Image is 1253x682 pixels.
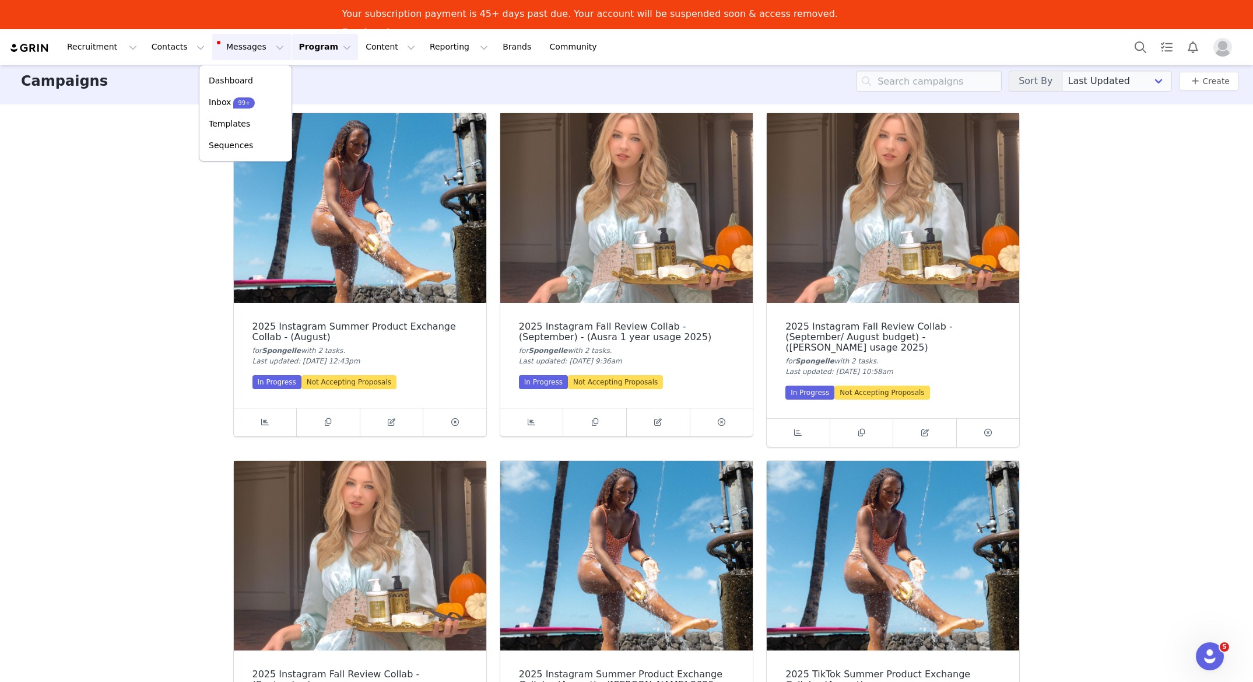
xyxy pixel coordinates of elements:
div: 2025 Instagram Fall Review Collab - (September) - (Ausra 1 year usage 2025) [519,321,734,342]
img: 2025 Instagram Fall Review Collab - (September) [234,461,486,650]
p: Inbox [209,96,231,109]
button: Reporting [423,34,495,60]
div: Last updated: [DATE] 10:58am [785,366,1001,377]
button: Search [1128,34,1153,60]
div: In Progress [519,375,568,389]
p: Templates [209,118,250,130]
p: 99+ [238,99,250,107]
a: Create [1188,74,1230,88]
div: for with 2 task . [785,356,1001,366]
iframe: Intercom live chat [1196,642,1224,670]
button: Program [292,34,358,60]
div: for with 2 task . [519,345,734,356]
a: Brands [496,34,542,60]
div: In Progress [785,386,834,400]
p: Dashboard [209,75,253,87]
div: Last updated: [DATE] 12:43pm [252,356,468,366]
img: 2025 Instagram Fall Review Collab - (September/ August budget) - (Angelle usage 2025) [767,113,1019,303]
span: s [606,347,609,355]
div: Not Accepting Proposals [301,375,396,389]
span: Spongelle [528,347,567,355]
img: 2025 Instagram Summer Product Exchange Collab - (August) [234,113,486,303]
button: Content [359,34,422,60]
a: Pay Invoices [342,27,408,40]
div: Your subscription payment is 45+ days past due. Your account will be suspended soon & access remo... [342,8,838,20]
img: placeholder-profile.jpg [1213,38,1232,57]
span: 5 [1220,642,1229,652]
div: Not Accepting Proposals [834,386,929,400]
button: Recruitment [60,34,144,60]
h3: Campaigns [21,71,108,92]
div: In Progress [252,375,301,389]
button: Messages [212,34,291,60]
span: s [339,347,343,355]
img: 2025 Instagram Fall Review Collab - (September) - (Ausra 1 year usage 2025) [500,113,753,303]
div: for with 2 task . [252,345,468,356]
button: Create [1179,72,1239,90]
button: Notifications [1180,34,1206,60]
input: Search campaigns [856,71,1002,92]
div: Last updated: [DATE] 9:36am [519,356,734,366]
img: 2025 Instagram Summer Product Exchange Collab - (August) - (Angelle 2025 usage) [500,461,753,650]
span: s [873,357,876,365]
button: Profile [1206,38,1244,57]
div: 2025 Instagram Fall Review Collab - (September/ August budget) - ([PERSON_NAME] usage 2025) [785,321,1001,353]
span: Spongelle [795,357,834,365]
button: Contacts [145,34,212,60]
span: Spongelle [262,347,301,355]
a: Community [543,34,609,60]
div: Not Accepting Proposals [568,375,663,389]
p: Sequences [209,139,253,152]
img: 2025 TikTok Summer Product Exchange Collab - (August) [767,461,1019,650]
img: grin logo [9,43,50,54]
div: 2025 Instagram Summer Product Exchange Collab - (August) [252,321,468,342]
a: Tasks [1154,34,1180,60]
